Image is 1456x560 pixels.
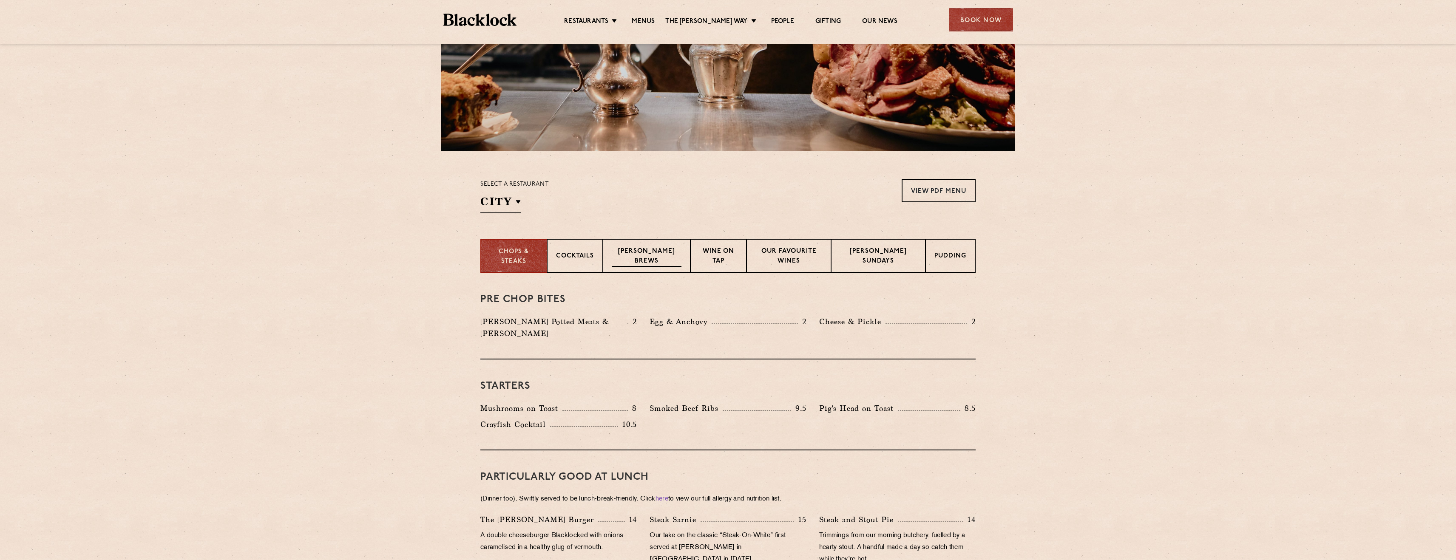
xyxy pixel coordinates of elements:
[819,316,886,328] p: Cheese & Pickle
[963,514,976,525] p: 14
[625,514,637,525] p: 14
[840,247,917,267] p: [PERSON_NAME] Sundays
[618,419,637,430] p: 10.5
[650,402,723,414] p: Smoked Beef Ribs
[480,316,627,339] p: [PERSON_NAME] Potted Meats & [PERSON_NAME]
[480,179,549,190] p: Select a restaurant
[960,403,976,414] p: 8.5
[480,493,976,505] p: (Dinner too). Swiftly served to be lunch-break-friendly. Click to view our full allergy and nutri...
[967,316,976,327] p: 2
[556,252,594,262] p: Cocktails
[628,316,637,327] p: 2
[564,17,608,27] a: Restaurants
[665,17,747,27] a: The [PERSON_NAME] Way
[755,247,823,267] p: Our favourite wines
[656,496,668,502] a: here
[650,316,712,328] p: Egg & Anchovy
[934,252,966,262] p: Pudding
[480,472,976,483] h3: PARTICULARLY GOOD AT LUNCH
[791,403,806,414] p: 9.5
[480,514,598,526] p: The [PERSON_NAME] Burger
[815,17,841,27] a: Gifting
[443,14,517,26] img: BL_Textured_Logo-footer-cropped.svg
[490,247,538,266] p: Chops & Steaks
[628,403,637,414] p: 8
[480,530,637,554] p: A double cheeseburger Blacklocked with onions caramelised in a healthy glug of vermouth.
[480,419,550,430] p: Crayfish Cocktail
[819,514,898,526] p: Steak and Stout Pie
[794,514,806,525] p: 15
[612,247,681,267] p: [PERSON_NAME] Brews
[650,514,701,526] p: Steak Sarnie
[632,17,655,27] a: Menus
[862,17,897,27] a: Our News
[819,402,898,414] p: Pig's Head on Toast
[699,247,737,267] p: Wine on Tap
[902,179,976,202] a: View PDF Menu
[480,194,521,213] h2: City
[480,381,976,392] h3: Starters
[798,316,806,327] p: 2
[771,17,794,27] a: People
[480,294,976,305] h3: Pre Chop Bites
[949,8,1013,31] div: Book Now
[480,402,562,414] p: Mushrooms on Toast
